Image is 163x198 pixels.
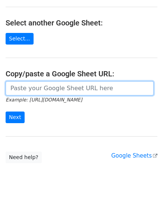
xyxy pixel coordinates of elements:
[6,33,34,45] a: Select...
[126,162,163,198] iframe: Chat Widget
[6,112,25,123] input: Next
[6,69,157,78] h4: Copy/paste a Google Sheet URL:
[6,97,82,103] small: Example: [URL][DOMAIN_NAME]
[6,81,154,95] input: Paste your Google Sheet URL here
[6,152,42,163] a: Need help?
[6,18,157,27] h4: Select another Google Sheet:
[111,152,157,159] a: Google Sheets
